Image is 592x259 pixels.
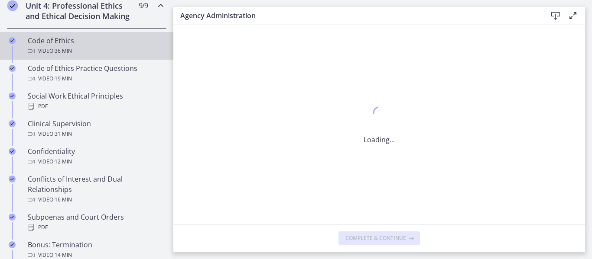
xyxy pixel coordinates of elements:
div: Video [28,195,163,205]
span: · 36 min [53,46,72,56]
span: Complete & continue [345,235,406,242]
i: Completed [9,120,16,127]
div: Code of Ethics [28,35,163,56]
i: Completed [7,0,18,11]
h3: Agency Administration [180,10,533,21]
p: Loading... [364,134,395,145]
span: 9 / 9 [139,0,148,11]
div: Code of Ethics Practice Questions [28,63,163,84]
span: · 16 min [53,195,72,205]
div: Conflicts of Interest and Dual Relationships [28,174,163,205]
div: Subpoenas and Court Orders [28,212,163,233]
div: Confidentiality [28,146,163,167]
i: Completed [9,37,16,44]
i: Completed [9,65,16,72]
span: · 19 min [53,74,72,84]
i: Completed [9,241,16,248]
h2: Unit 4: Professional Ethics and Ethical Decision Making [26,0,131,21]
div: PDF [28,101,163,112]
i: Completed [9,148,16,155]
span: · 12 min [53,157,72,167]
i: Completed [9,93,16,99]
div: 1 [364,104,395,124]
span: · 31 min [53,129,72,139]
i: Completed [9,214,16,221]
div: Social Work Ethical Principles [28,91,163,112]
button: Complete & continue [338,231,420,245]
div: Video [28,74,163,84]
div: Video [28,46,163,56]
div: Video [28,157,163,167]
div: Video [28,129,163,139]
i: Completed [9,176,16,182]
div: PDF [28,222,163,233]
div: Clinical Supervision [28,118,163,139]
